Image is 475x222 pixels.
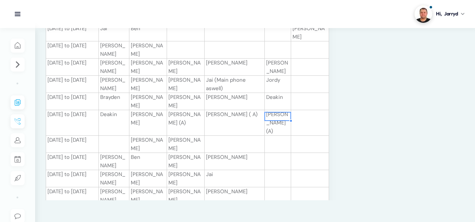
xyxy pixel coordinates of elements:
td: [PERSON_NAME] [167,170,205,187]
td: Ben [129,24,167,41]
td: Ben [129,153,167,170]
td: [PERSON_NAME] [99,153,129,170]
td: [PERSON_NAME] (A) [265,110,291,136]
td: Jai [205,170,265,187]
td: [DATE] to [DATE] [46,170,99,187]
td: Jai (Main phone aswell) [205,76,265,93]
td: [DATE] to [DATE] [46,41,99,59]
td: [DATE] to [DATE] [46,24,99,41]
td: [DATE] to [DATE] [46,153,99,170]
td: [PERSON_NAME] [99,76,129,93]
td: [DATE] to [DATE] [46,59,99,76]
td: [PERSON_NAME] [99,187,129,204]
td: [PERSON_NAME] [129,41,167,59]
td: [PERSON_NAME] [129,93,167,110]
td: [PERSON_NAME] [129,187,167,204]
td: [PERSON_NAME] ( A) [205,110,265,136]
td: [PERSON_NAME] [129,110,167,136]
td: [PERSON_NAME] [167,93,205,110]
td: [DATE] to [DATE] [46,136,99,153]
td: [PERSON_NAME] [167,187,205,204]
td: [PERSON_NAME] [205,59,265,76]
td: [PERSON_NAME] [167,136,205,153]
td: [PERSON_NAME] [167,59,205,76]
td: [DATE] to [DATE] [46,110,99,136]
td: Jordy [265,76,291,93]
td: [PERSON_NAME] [129,170,167,187]
td: [PERSON_NAME] [129,76,167,93]
td: [DATE] to [DATE] [46,93,99,110]
td: [PERSON_NAME] [99,41,129,59]
td: Jai [99,24,129,41]
td: [PERSON_NAME] [291,24,329,41]
td: Deakin [99,110,129,136]
img: Profile picture of Jarryd Shelley [415,5,432,23]
span: Jarryd [444,10,458,18]
a: Profile picture of Jarryd ShelleyHi,Jarryd [415,5,464,23]
td: [DATE] to [DATE] [46,187,99,204]
td: [PERSON_NAME] [167,153,205,170]
td: [PERSON_NAME] [99,59,129,76]
td: Brayden [99,93,129,110]
td: [PERSON_NAME] (A) [167,110,205,136]
td: [PERSON_NAME] [205,153,265,170]
td: Deakin [265,93,291,110]
td: [DATE] to [DATE] [46,76,99,93]
span: Hi, [436,10,442,18]
td: [PERSON_NAME] [129,59,167,76]
td: [PERSON_NAME] [167,76,205,93]
td: [PERSON_NAME] [129,136,167,153]
td: [PERSON_NAME] [265,59,291,76]
td: [PERSON_NAME] [99,170,129,187]
td: [PERSON_NAME] [205,93,265,110]
td: [PERSON_NAME] [205,187,265,204]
